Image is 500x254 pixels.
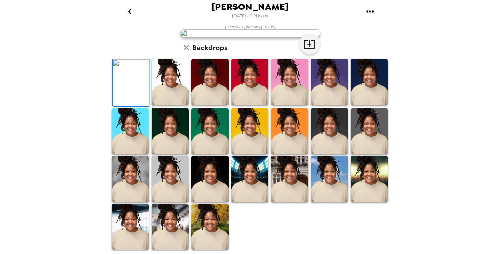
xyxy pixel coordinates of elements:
span: [PERSON_NAME] , [DATE] [225,23,275,29]
span: [DATE] • 2 Photos [232,12,268,21]
span: [PERSON_NAME] [212,2,288,12]
h6: Backdrops [192,42,227,53]
img: user [180,29,320,37]
img: Original [113,59,150,106]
